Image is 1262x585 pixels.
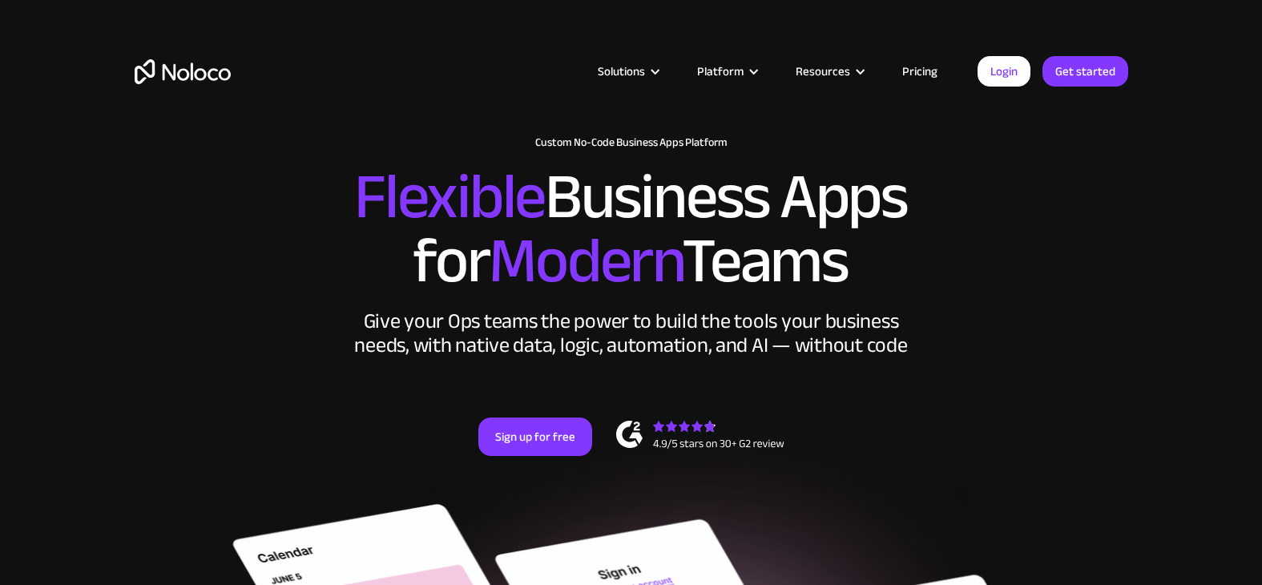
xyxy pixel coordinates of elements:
[489,201,682,321] span: Modern
[351,309,912,357] div: Give your Ops teams the power to build the tools your business needs, with native data, logic, au...
[598,61,645,82] div: Solutions
[135,165,1128,293] h2: Business Apps for Teams
[796,61,850,82] div: Resources
[677,61,776,82] div: Platform
[882,61,958,82] a: Pricing
[776,61,882,82] div: Resources
[697,61,744,82] div: Platform
[578,61,677,82] div: Solutions
[1042,56,1128,87] a: Get started
[354,137,545,256] span: Flexible
[135,59,231,84] a: home
[978,56,1030,87] a: Login
[478,418,592,456] a: Sign up for free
